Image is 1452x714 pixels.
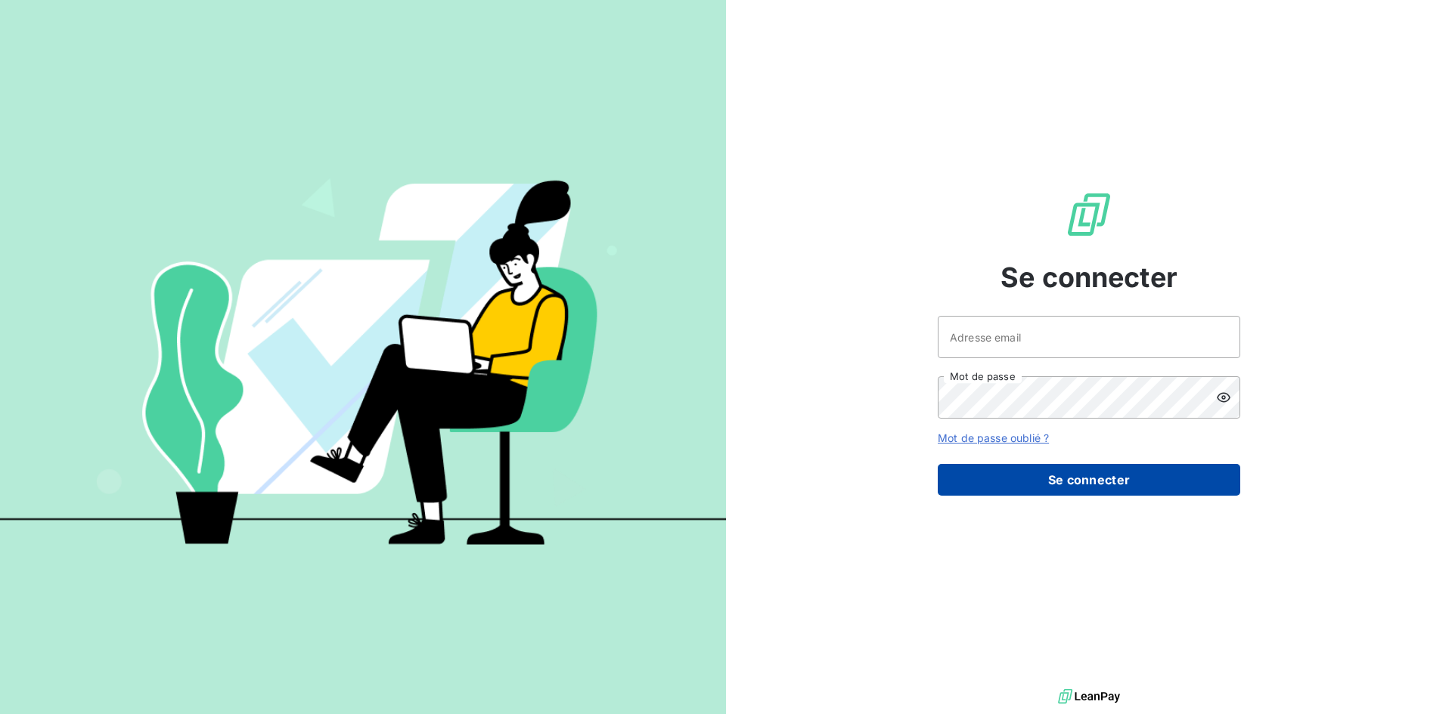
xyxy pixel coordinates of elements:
[938,316,1240,358] input: placeholder
[938,464,1240,496] button: Se connecter
[1058,685,1120,708] img: logo
[1065,190,1113,239] img: Logo LeanPay
[938,431,1049,444] a: Mot de passe oublié ?
[1001,257,1177,298] span: Se connecter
